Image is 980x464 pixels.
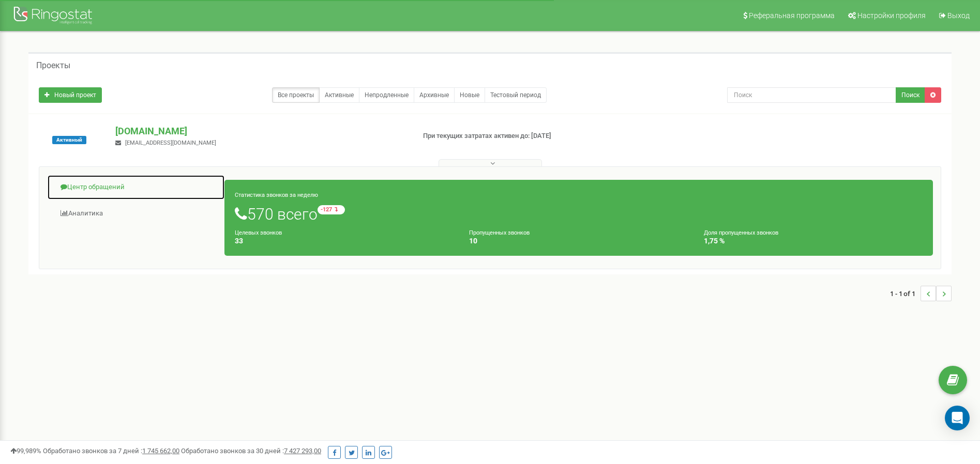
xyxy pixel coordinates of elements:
[359,87,414,103] a: Непродленные
[469,237,688,245] h4: 10
[235,205,923,223] h1: 570 всего
[896,87,925,103] button: Поиск
[47,175,225,200] a: Центр обращений
[36,61,70,70] h5: Проекты
[890,286,921,301] span: 1 - 1 of 1
[39,87,102,103] a: Новый проект
[10,447,41,455] span: 99,989%
[319,87,359,103] a: Активные
[947,11,970,20] span: Выход
[235,192,318,198] small: Статистика звонков за неделю
[704,237,923,245] h4: 1,75 %
[945,406,970,430] div: Open Intercom Messenger
[115,125,406,138] p: [DOMAIN_NAME]
[485,87,547,103] a: Тестовый период
[704,229,778,236] small: Доля пропущенных звонков
[52,136,86,144] span: Активный
[43,447,179,455] span: Обработано звонков за 7 дней :
[235,237,454,245] h4: 33
[454,87,485,103] a: Новые
[125,140,216,146] span: [EMAIL_ADDRESS][DOMAIN_NAME]
[318,205,345,214] small: -127
[142,447,179,455] u: 1 745 662,00
[857,11,926,20] span: Настройки профиля
[749,11,835,20] span: Реферальная программа
[235,229,282,236] small: Целевых звонков
[727,87,896,103] input: Поиск
[890,275,952,312] nav: ...
[272,87,320,103] a: Все проекты
[284,447,321,455] u: 7 427 293,00
[47,201,225,226] a: Аналитика
[469,229,530,236] small: Пропущенных звонков
[423,131,637,141] p: При текущих затратах активен до: [DATE]
[414,87,455,103] a: Архивные
[181,447,321,455] span: Обработано звонков за 30 дней :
